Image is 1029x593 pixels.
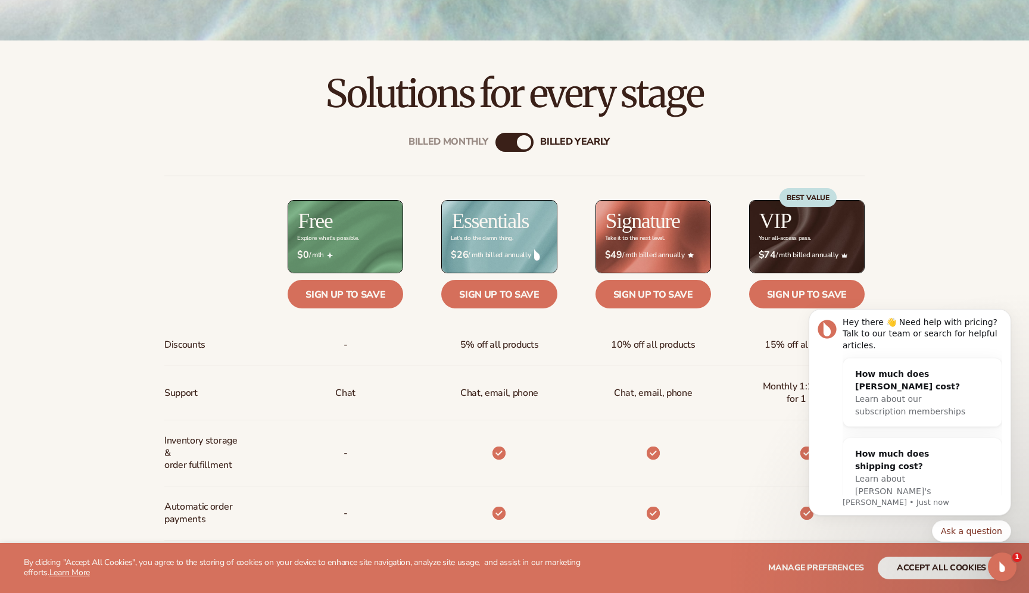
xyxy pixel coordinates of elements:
[605,249,701,261] span: / mth billed annually
[749,280,865,308] a: Sign up to save
[441,280,557,308] a: Sign up to save
[1012,553,1022,562] span: 1
[605,249,622,261] strong: $49
[49,567,90,578] a: Learn More
[750,201,864,273] img: VIP_BG_199964bd-3653-43bc-8a67-789d2d7717b9.jpg
[327,252,333,258] img: Free_Icon_bb6e7c7e-73f8-44bd-8ed0-223ea0fc522e.png
[611,334,696,356] span: 10% off all products
[451,249,547,261] span: / mth billed annually
[595,280,711,308] a: Sign up to save
[779,188,837,207] div: BEST VALUE
[298,210,332,232] h2: Free
[451,210,529,232] h2: Essentials
[164,430,244,476] span: Inventory storage & order fulfillment
[540,136,610,148] div: billed Yearly
[688,252,694,258] img: Star_6.png
[409,136,488,148] div: Billed Monthly
[759,210,791,232] h2: VIP
[534,249,540,260] img: drop.png
[460,382,538,404] p: Chat, email, phone
[841,252,847,258] img: Crown_2d87c031-1b5a-4345-8312-a4356ddcde98.png
[335,382,356,404] p: Chat
[768,557,864,579] button: Manage preferences
[164,334,205,356] span: Discounts
[344,503,348,525] span: -
[297,249,308,261] strong: $0
[164,382,198,404] span: Support
[759,249,776,261] strong: $74
[460,334,539,356] span: 5% off all products
[768,562,864,573] span: Manage preferences
[288,280,403,308] a: Sign up to save
[442,201,556,273] img: Essentials_BG_9050f826-5aa9-47d9-a362-757b82c62641.jpg
[596,201,710,273] img: Signature_BG_eeb718c8-65ac-49e3-a4e5-327c6aa73146.jpg
[765,334,849,356] span: 15% off all products
[606,210,680,232] h2: Signature
[614,382,692,404] span: Chat, email, phone
[344,334,348,356] span: -
[24,558,611,578] p: By clicking "Accept All Cookies", you agree to the storing of cookies on your device to enhance s...
[297,235,358,242] div: Explore what's possible.
[344,442,348,464] p: -
[297,249,394,261] span: / mth
[759,235,811,242] div: Your all-access pass.
[759,249,855,261] span: / mth billed annually
[759,376,855,410] span: Monthly 1:1 coaching for 1 year
[164,496,244,530] span: Automatic order payments
[288,201,403,273] img: free_bg.png
[791,295,1029,587] iframe: Intercom notifications message
[605,235,665,242] div: Take it to the next level.
[33,74,996,114] h2: Solutions for every stage
[451,249,468,261] strong: $26
[988,553,1016,581] iframe: Intercom live chat
[451,235,513,242] div: Let’s do the damn thing.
